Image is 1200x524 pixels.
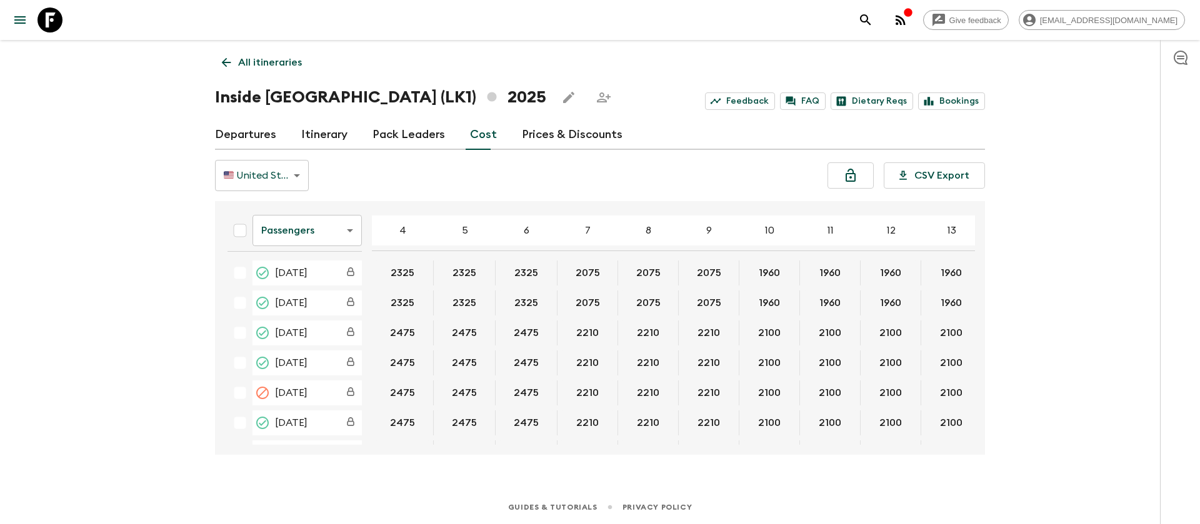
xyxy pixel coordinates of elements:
[743,380,796,405] button: 2100
[682,410,735,435] button: 2210
[800,320,861,345] div: 05 Feb 2025; 11
[496,320,557,345] div: 05 Feb 2025; 6
[618,350,679,375] div: 12 Feb 2025; 8
[743,320,796,345] button: 2100
[499,320,554,345] button: 2475
[679,320,739,345] div: 05 Feb 2025; 9
[399,223,406,238] p: 4
[861,320,921,345] div: 05 Feb 2025; 12
[865,440,916,465] button: 1960
[372,440,434,465] div: 05 Mar 2025; 4
[884,162,985,189] button: CSV Export
[561,380,614,405] button: 2210
[339,442,362,464] div: Costs are fixed. The departure date (05 Mar 2025) has passed
[618,320,679,345] div: 05 Feb 2025; 8
[921,440,982,465] div: 05 Mar 2025; 13
[561,260,615,285] button: 2075
[800,290,861,315] div: 29 Jan 2025; 11
[496,410,557,435] div: 26 Feb 2025; 6
[372,120,445,150] a: Pack Leaders
[496,440,557,465] div: 05 Mar 2025; 6
[372,410,434,435] div: 26 Feb 2025; 4
[800,380,861,405] div: 19 Feb 2025; 11
[621,290,676,315] button: 2075
[861,350,921,375] div: 12 Feb 2025; 12
[682,440,736,465] button: 2075
[591,85,616,110] span: Share this itinerary
[275,355,307,370] span: [DATE]
[215,85,546,110] h1: Inside [GEOGRAPHIC_DATA] (LK1) 2025
[804,260,856,285] button: 1960
[372,290,434,315] div: 29 Jan 2025; 4
[744,290,795,315] button: 1960
[499,350,554,375] button: 2475
[947,223,956,238] p: 13
[1033,16,1184,25] span: [EMAIL_ADDRESS][DOMAIN_NAME]
[646,223,651,238] p: 8
[739,410,800,435] div: 26 Feb 2025; 10
[437,350,492,375] button: 2475
[437,260,491,285] button: 2325
[496,290,557,315] div: 29 Jan 2025; 6
[925,320,977,345] button: 2100
[804,440,856,465] button: 1960
[618,290,679,315] div: 29 Jan 2025; 8
[339,262,362,284] div: Costs are fixed. The departure date (08 Jan 2025) has passed
[679,260,739,285] div: 08 Jan 2025; 9
[255,295,270,310] svg: Completed
[679,440,739,465] div: 05 Mar 2025; 9
[434,440,496,465] div: 05 Mar 2025; 5
[682,260,736,285] button: 2075
[255,325,270,340] svg: Completed
[800,260,861,285] div: 08 Jan 2025; 11
[743,410,796,435] button: 2100
[682,350,735,375] button: 2210
[557,350,618,375] div: 12 Feb 2025; 7
[618,440,679,465] div: 05 Mar 2025; 8
[375,380,430,405] button: 2475
[339,382,362,404] div: Costs are fixed. The departure date (19 Feb 2025) has passed
[557,260,618,285] div: 08 Jan 2025; 7
[780,92,826,110] a: FAQ
[921,260,982,285] div: 08 Jan 2025; 13
[522,120,622,150] a: Prices & Discounts
[865,290,916,315] button: 1960
[942,16,1008,25] span: Give feedback
[434,410,496,435] div: 26 Feb 2025; 5
[621,440,676,465] button: 2075
[301,120,347,150] a: Itinerary
[622,410,674,435] button: 2210
[437,380,492,405] button: 2475
[622,380,674,405] button: 2210
[376,290,429,315] button: 2325
[252,213,362,248] div: Passengers
[800,350,861,375] div: 12 Feb 2025; 11
[496,380,557,405] div: 19 Feb 2025; 6
[375,320,430,345] button: 2475
[744,440,795,465] button: 1960
[470,120,497,150] a: Cost
[437,320,492,345] button: 2475
[864,380,917,405] button: 2100
[372,260,434,285] div: 08 Jan 2025; 4
[561,410,614,435] button: 2210
[679,350,739,375] div: 12 Feb 2025; 9
[925,350,977,375] button: 2100
[561,440,615,465] button: 2075
[925,380,977,405] button: 2100
[585,223,591,238] p: 7
[376,260,429,285] button: 2325
[618,410,679,435] div: 26 Feb 2025; 8
[227,218,252,243] div: Select all
[743,350,796,375] button: 2100
[499,440,553,465] button: 2325
[215,120,276,150] a: Departures
[275,295,307,310] span: [DATE]
[275,325,307,340] span: [DATE]
[215,50,309,75] a: All itineraries
[557,290,618,315] div: 29 Jan 2025; 7
[800,440,861,465] div: 05 Mar 2025; 11
[499,260,553,285] button: 2325
[804,350,856,375] button: 2100
[864,350,917,375] button: 2100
